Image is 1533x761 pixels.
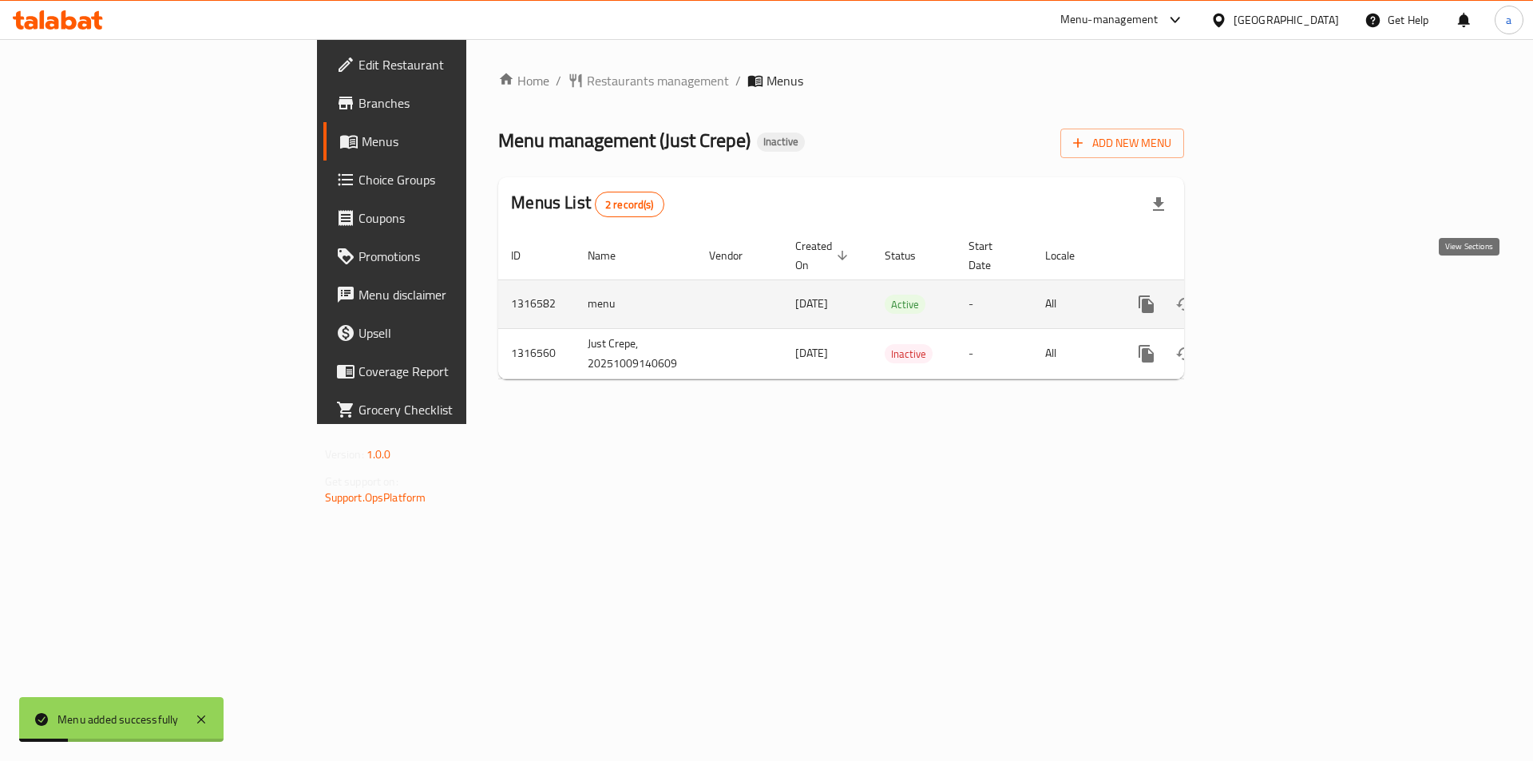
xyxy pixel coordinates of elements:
[709,246,763,265] span: Vendor
[956,328,1032,379] td: -
[511,191,664,217] h2: Menus List
[323,46,573,84] a: Edit Restaurant
[885,246,937,265] span: Status
[969,236,1013,275] span: Start Date
[1234,11,1339,29] div: [GEOGRAPHIC_DATA]
[358,208,561,228] span: Coupons
[358,247,561,266] span: Promotions
[323,275,573,314] a: Menu disclaimer
[1166,285,1204,323] button: Change Status
[575,328,696,379] td: Just Crepe, 20251009140609
[587,71,729,90] span: Restaurants management
[358,285,561,304] span: Menu disclaimer
[1506,11,1511,29] span: a
[323,199,573,237] a: Coupons
[588,246,636,265] span: Name
[596,197,664,212] span: 2 record(s)
[1139,185,1178,224] div: Export file
[757,133,805,152] div: Inactive
[323,122,573,161] a: Menus
[323,352,573,390] a: Coverage Report
[766,71,803,90] span: Menus
[1127,285,1166,323] button: more
[735,71,741,90] li: /
[568,71,729,90] a: Restaurants management
[1166,335,1204,373] button: Change Status
[795,343,828,363] span: [DATE]
[595,192,664,217] div: Total records count
[1032,328,1115,379] td: All
[1060,10,1159,30] div: Menu-management
[358,400,561,419] span: Grocery Checklist
[325,487,426,508] a: Support.OpsPlatform
[323,314,573,352] a: Upsell
[323,161,573,199] a: Choice Groups
[757,135,805,149] span: Inactive
[325,444,364,465] span: Version:
[1032,279,1115,328] td: All
[358,170,561,189] span: Choice Groups
[323,237,573,275] a: Promotions
[323,84,573,122] a: Branches
[358,55,561,74] span: Edit Restaurant
[956,279,1032,328] td: -
[1073,133,1171,153] span: Add New Menu
[366,444,391,465] span: 1.0.0
[1045,246,1095,265] span: Locale
[511,246,541,265] span: ID
[323,390,573,429] a: Grocery Checklist
[795,293,828,314] span: [DATE]
[1060,129,1184,158] button: Add New Menu
[795,236,853,275] span: Created On
[358,362,561,381] span: Coverage Report
[358,323,561,343] span: Upsell
[498,232,1293,379] table: enhanced table
[362,132,561,151] span: Menus
[885,295,925,314] span: Active
[358,93,561,113] span: Branches
[57,711,179,728] div: Menu added successfully
[885,345,933,363] span: Inactive
[1115,232,1293,280] th: Actions
[498,71,1184,90] nav: breadcrumb
[575,279,696,328] td: menu
[1127,335,1166,373] button: more
[325,471,398,492] span: Get support on:
[498,122,751,158] span: Menu management ( Just Crepe )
